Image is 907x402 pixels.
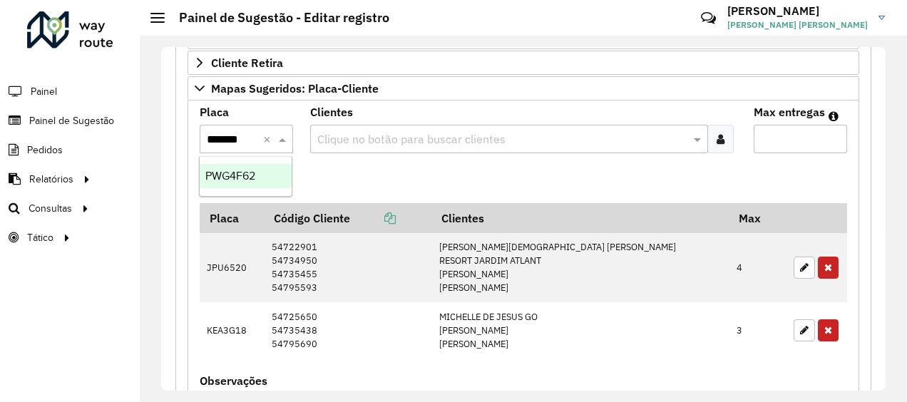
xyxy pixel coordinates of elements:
[264,302,431,359] td: 54725650 54735438 54795690
[200,302,264,359] td: KEA3G18
[29,201,72,216] span: Consultas
[431,233,729,302] td: [PERSON_NAME][DEMOGRAPHIC_DATA] [PERSON_NAME] RESORT JARDIM ATLANT [PERSON_NAME] [PERSON_NAME]
[211,57,283,68] span: Cliente Retira
[200,372,267,389] label: Observações
[200,203,264,233] th: Placa
[188,51,859,75] a: Cliente Retira
[727,19,868,31] span: [PERSON_NAME] [PERSON_NAME]
[29,172,73,187] span: Relatórios
[199,156,292,197] ng-dropdown-panel: Options list
[200,233,264,302] td: JPU6520
[165,10,389,26] h2: Painel de Sugestão - Editar registro
[27,230,53,245] span: Tático
[729,203,786,233] th: Max
[431,302,729,359] td: MICHELLE DE JESUS GO [PERSON_NAME] [PERSON_NAME]
[310,103,353,120] label: Clientes
[727,4,868,18] h3: [PERSON_NAME]
[188,76,859,100] a: Mapas Sugeridos: Placa-Cliente
[729,233,786,302] td: 4
[729,302,786,359] td: 3
[693,3,724,33] a: Contato Rápido
[263,130,275,148] span: Clear all
[31,84,57,99] span: Painel
[264,233,431,302] td: 54722901 54734950 54735455 54795593
[200,103,229,120] label: Placa
[754,103,825,120] label: Max entregas
[829,110,839,122] em: Máximo de clientes que serão colocados na mesma rota com os clientes informados
[211,83,379,94] span: Mapas Sugeridos: Placa-Cliente
[29,113,114,128] span: Painel de Sugestão
[264,203,431,233] th: Código Cliente
[431,203,729,233] th: Clientes
[205,170,255,182] span: PWG4F62
[350,211,396,225] a: Copiar
[27,143,63,158] span: Pedidos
